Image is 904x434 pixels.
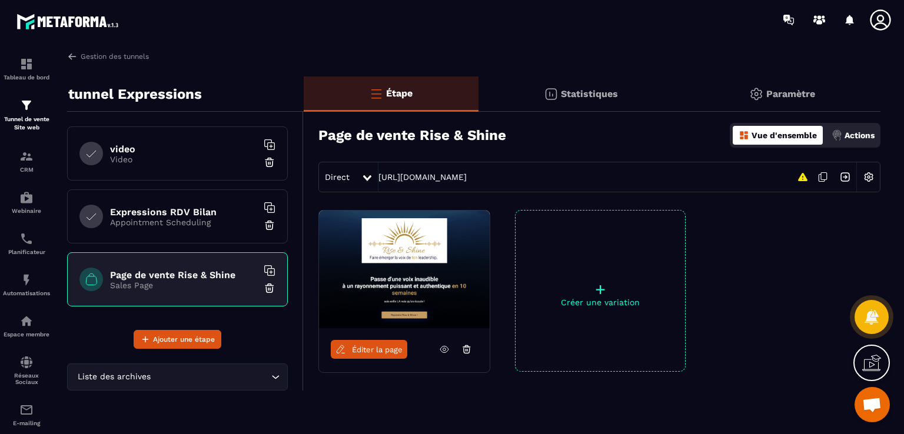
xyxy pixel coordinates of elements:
div: Search for option [67,363,288,390]
img: trash [264,282,275,294]
p: Vue d'ensemble [752,131,817,140]
a: formationformationTableau de bord [3,48,50,89]
p: CRM [3,166,50,173]
span: Ajouter une étape [153,333,215,345]
p: Paramètre [766,88,815,99]
img: formation [19,98,34,112]
h6: Page de vente Rise & Shine [110,269,257,281]
img: dashboard-orange.40269519.svg [739,130,749,141]
img: arrow-next.bcc2205e.svg [834,166,856,188]
img: stats.20deebd0.svg [544,87,558,101]
a: [URL][DOMAIN_NAME] [378,172,467,182]
p: Réseaux Sociaux [3,372,50,385]
img: setting-gr.5f69749f.svg [749,87,763,101]
p: Tableau de bord [3,74,50,81]
p: Espace membre [3,331,50,338]
img: social-network [19,355,34,369]
h3: Page de vente Rise & Shine [318,127,506,143]
a: formationformationTunnel de vente Site web [3,89,50,141]
button: Ajouter une étape [134,330,221,349]
img: scheduler [19,232,34,246]
p: Video [110,155,257,164]
img: formation [19,57,34,71]
a: automationsautomationsWebinaire [3,182,50,223]
p: Appointment Scheduling [110,218,257,227]
img: arrow [67,51,78,62]
p: Webinaire [3,208,50,214]
p: + [516,281,685,298]
p: tunnel Expressions [68,82,202,106]
p: Actions [845,131,875,140]
img: email [19,403,34,417]
h6: video [110,143,257,155]
p: Tunnel de vente Site web [3,115,50,132]
p: Statistiques [561,88,618,99]
img: trash [264,219,275,231]
a: automationsautomationsEspace membre [3,305,50,346]
img: automations [19,273,34,287]
p: Automatisations [3,290,50,296]
img: bars-o.4a397970.svg [369,86,383,101]
input: Search for option [153,370,268,383]
p: Planificateur [3,249,50,255]
span: Éditer la page [352,345,403,354]
p: E-mailing [3,420,50,426]
img: setting-w.858f3a88.svg [858,166,880,188]
span: Direct [325,172,350,182]
a: schedulerschedulerPlanificateur [3,223,50,264]
img: automations [19,191,34,205]
img: automations [19,314,34,328]
a: automationsautomationsAutomatisations [3,264,50,305]
a: social-networksocial-networkRéseaux Sociaux [3,346,50,394]
p: Créer une variation [516,298,685,307]
a: Gestion des tunnels [67,51,149,62]
span: Liste des archives [75,370,153,383]
img: actions.d6e523a2.png [832,130,842,141]
p: Étape [386,88,413,99]
img: logo [16,11,122,32]
img: image [319,211,490,328]
p: Sales Page [110,281,257,290]
a: Éditer la page [331,340,407,359]
div: Ouvrir le chat [855,387,890,422]
a: formationformationCRM [3,141,50,182]
h6: Expressions RDV Bilan [110,206,257,218]
img: formation [19,149,34,163]
img: trash [264,156,275,168]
